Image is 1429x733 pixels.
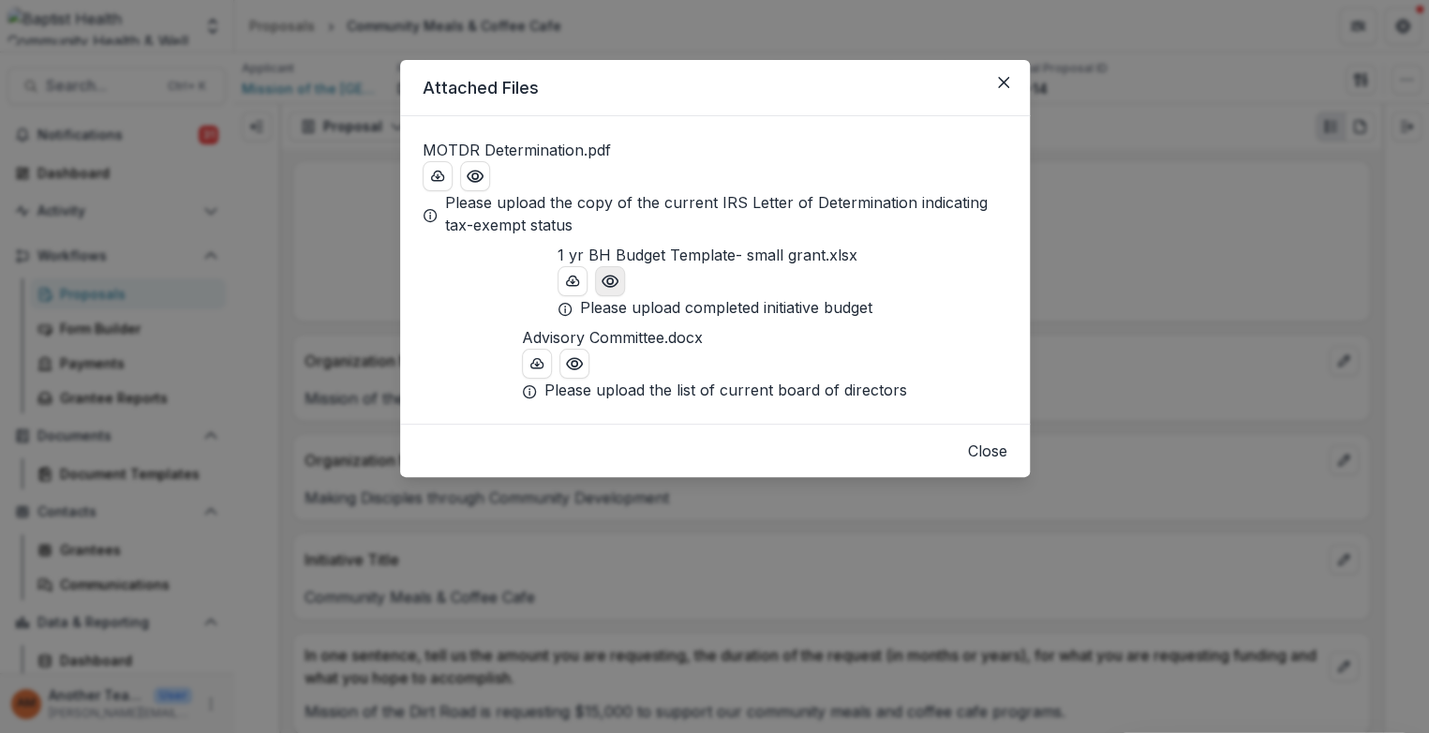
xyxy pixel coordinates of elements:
p: Please upload the copy of the current IRS Letter of Determination indicating tax-exempt status [445,191,1007,236]
button: download-button [522,349,552,379]
button: Preview MOTDR Determination.pdf [460,161,490,191]
button: Close [968,440,1007,462]
p: Advisory Committee.docx [522,326,703,349]
button: Close [989,67,1019,97]
p: Please upload completed initiative budget [580,296,872,319]
header: Attached Files [400,60,1030,116]
p: Please upload the list of current board of directors [544,379,907,401]
p: MOTDR Determination.pdf [423,139,611,161]
p: 1 yr BH Budget Template- small grant.xlsx [558,244,857,266]
button: download-button [558,266,588,296]
button: download-button [423,161,453,191]
button: Preview Advisory Committee.docx [559,349,589,379]
button: Preview 1 yr BH Budget Template- small grant.xlsx [595,266,625,296]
